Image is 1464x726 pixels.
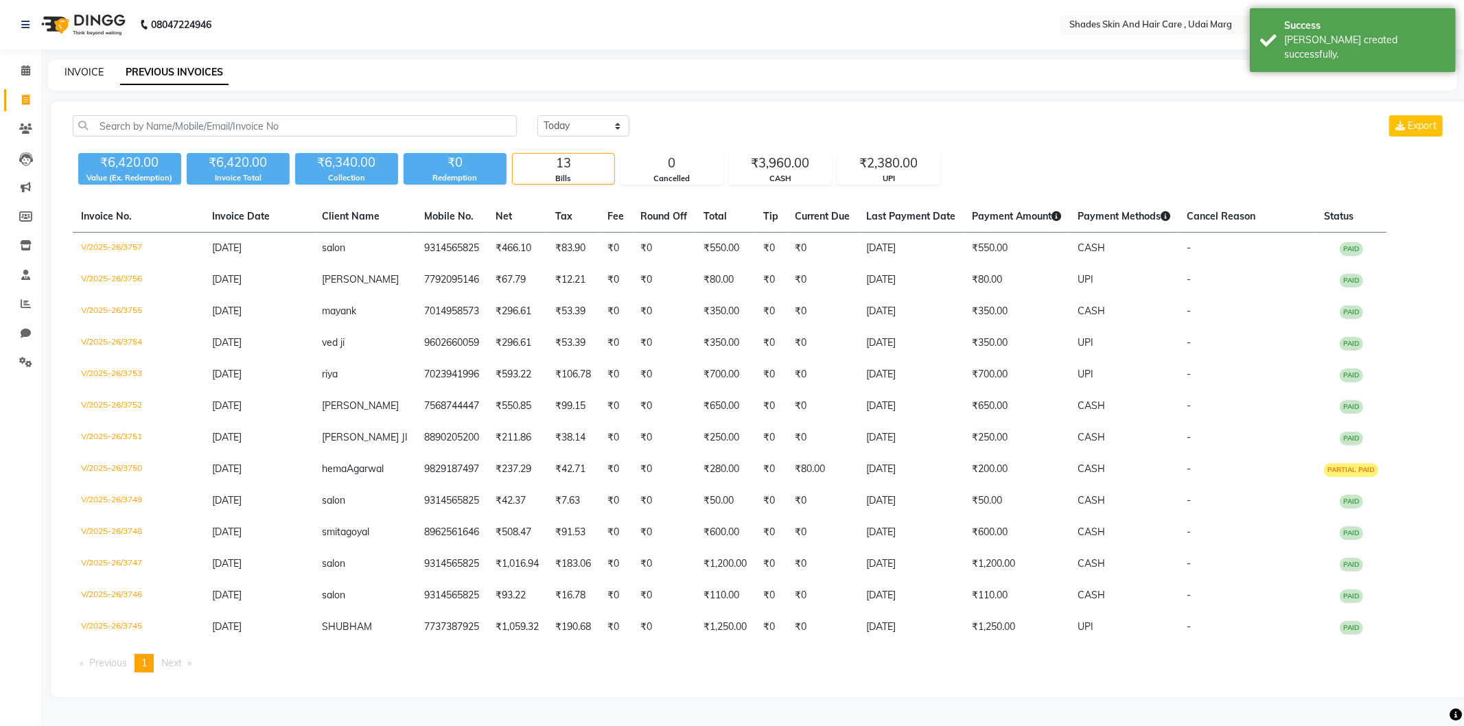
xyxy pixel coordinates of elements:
div: Value (Ex. Redemption) [78,172,181,184]
span: Next [161,657,182,669]
span: - [1187,557,1191,570]
span: SHUBHAM [322,620,372,633]
td: ₹0 [755,233,787,265]
td: ₹700.00 [964,359,1069,390]
span: CASH [1078,305,1105,317]
span: goyal [346,526,369,538]
td: ₹42.71 [547,454,599,485]
span: Invoice Date [212,210,270,222]
a: PREVIOUS INVOICES [120,60,229,85]
span: PAID [1340,432,1363,445]
td: ₹0 [632,359,695,390]
span: salon [322,242,345,254]
td: ₹0 [787,517,858,548]
td: ₹0 [755,454,787,485]
span: PAID [1340,400,1363,414]
td: ₹280.00 [695,454,755,485]
td: 7014958573 [416,296,487,327]
td: ₹7.63 [547,485,599,517]
td: ₹0 [755,485,787,517]
span: - [1187,526,1191,538]
td: ₹550.00 [964,233,1069,265]
td: ₹700.00 [695,359,755,390]
td: [DATE] [858,485,964,517]
span: [DATE] [212,526,242,538]
td: [DATE] [858,580,964,611]
td: ₹0 [599,422,632,454]
span: CASH [1078,242,1105,254]
td: ₹0 [787,390,858,422]
td: ₹0 [632,548,695,580]
span: [PERSON_NAME] [322,399,399,412]
span: Payment Amount [972,210,1061,222]
span: PAID [1340,337,1363,351]
td: V/2025-26/3750 [73,454,204,485]
td: ₹296.61 [487,327,547,359]
div: UPI [838,173,940,185]
span: [DATE] [212,336,242,349]
td: [DATE] [858,548,964,580]
span: PAID [1340,589,1363,603]
a: INVOICE [65,66,104,78]
b: 08047224946 [151,5,211,44]
td: [DATE] [858,327,964,359]
span: salon [322,494,345,506]
span: [DATE] [212,399,242,412]
td: ₹38.14 [547,422,599,454]
td: 9314565825 [416,233,487,265]
td: ₹0 [787,264,858,296]
td: ₹237.29 [487,454,547,485]
span: PAID [1340,558,1363,572]
span: Round Off [640,210,687,222]
td: ₹350.00 [695,296,755,327]
span: CASH [1078,589,1105,601]
div: Collection [295,172,398,184]
td: [DATE] [858,517,964,548]
span: UPI [1078,273,1093,285]
span: - [1187,462,1191,475]
div: 0 [621,154,723,173]
input: Search by Name/Mobile/Email/Invoice No [73,115,517,137]
td: [DATE] [858,611,964,643]
td: ₹0 [755,611,787,643]
div: 13 [513,154,614,173]
td: ₹0 [632,264,695,296]
td: 8890205200 [416,422,487,454]
td: ₹110.00 [695,580,755,611]
div: ₹3,960.00 [730,154,831,173]
span: Cancel Reason [1187,210,1255,222]
td: ₹0 [755,422,787,454]
span: - [1187,399,1191,412]
td: ₹0 [599,548,632,580]
div: Cancelled [621,173,723,185]
span: CASH [1078,431,1105,443]
td: ₹53.39 [547,296,599,327]
span: [DATE] [212,462,242,475]
span: PAID [1340,274,1363,288]
span: PAID [1340,495,1363,508]
td: ₹593.22 [487,359,547,390]
td: ₹350.00 [695,327,755,359]
td: ₹50.00 [695,485,755,517]
span: Status [1324,210,1353,222]
td: ₹0 [755,390,787,422]
td: ₹0 [787,580,858,611]
span: - [1187,242,1191,254]
span: CASH [1078,462,1105,475]
td: 7568744447 [416,390,487,422]
span: - [1187,494,1191,506]
div: Bills [513,173,614,185]
span: UPI [1078,368,1093,380]
span: - [1187,431,1191,443]
td: ₹1,200.00 [964,548,1069,580]
td: ₹1,200.00 [695,548,755,580]
td: ₹0 [599,611,632,643]
span: PAID [1340,621,1363,635]
td: ₹211.86 [487,422,547,454]
td: ₹91.53 [547,517,599,548]
span: - [1187,368,1191,380]
span: Client Name [322,210,380,222]
span: UPI [1078,336,1093,349]
td: ₹0 [632,233,695,265]
span: Mobile No. [424,210,474,222]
